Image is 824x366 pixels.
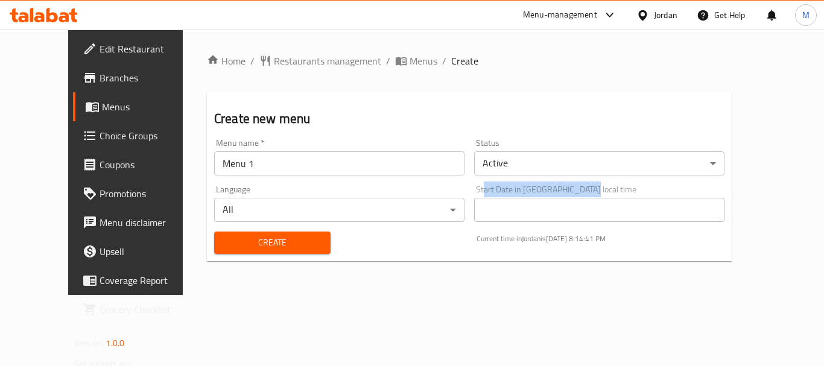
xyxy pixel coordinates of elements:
[100,128,196,143] span: Choice Groups
[100,273,196,288] span: Coverage Report
[451,54,478,68] span: Create
[73,63,206,92] a: Branches
[214,198,464,222] div: All
[207,54,246,68] a: Home
[100,42,196,56] span: Edit Restaurant
[73,208,206,237] a: Menu disclaimer
[274,54,381,68] span: Restaurants management
[73,179,206,208] a: Promotions
[250,54,255,68] li: /
[106,335,124,351] span: 1.0.0
[214,110,724,128] h2: Create new menu
[214,151,464,175] input: Please enter Menu name
[477,233,724,244] p: Current time in Jordan is [DATE] 8:14:41 PM
[73,92,206,121] a: Menus
[73,150,206,179] a: Coupons
[74,335,104,351] span: Version:
[73,121,206,150] a: Choice Groups
[259,54,381,68] a: Restaurants management
[73,237,206,266] a: Upsell
[207,54,732,68] nav: breadcrumb
[100,215,196,230] span: Menu disclaimer
[395,54,437,68] a: Menus
[224,235,321,250] span: Create
[100,186,196,201] span: Promotions
[102,99,196,114] span: Menus
[523,8,597,22] div: Menu-management
[654,8,677,22] div: Jordan
[100,71,196,85] span: Branches
[214,232,331,254] button: Create
[73,34,206,63] a: Edit Restaurant
[410,54,437,68] span: Menus
[100,244,196,259] span: Upsell
[100,157,196,172] span: Coupons
[474,151,724,175] div: Active
[802,8,810,22] span: M
[100,302,196,317] span: Grocery Checklist
[386,54,390,68] li: /
[73,295,206,324] a: Grocery Checklist
[442,54,446,68] li: /
[73,266,206,295] a: Coverage Report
